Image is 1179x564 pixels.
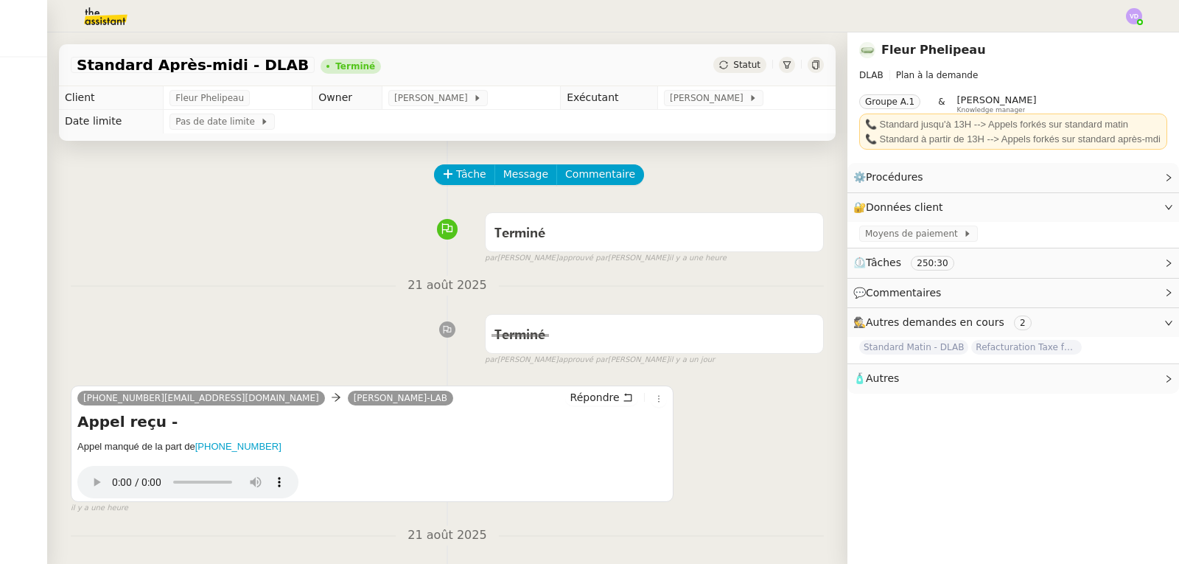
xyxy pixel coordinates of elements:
[485,354,715,366] small: [PERSON_NAME] [PERSON_NAME]
[494,164,557,185] button: Message
[394,91,473,105] span: [PERSON_NAME]
[1126,8,1142,24] img: svg
[847,279,1179,307] div: 💬Commentaires
[59,110,164,133] td: Date limite
[669,354,715,366] span: il y a un jour
[59,86,164,110] td: Client
[434,164,495,185] button: Tâche
[396,276,498,296] span: 21 août 2025
[859,94,920,109] nz-tag: Groupe A.1
[570,390,620,405] span: Répondre
[77,411,667,432] h4: Appel reçu -
[77,58,309,72] span: Standard Après-midi - DLAB
[853,199,949,216] span: 🔐
[565,389,638,405] button: Répondre
[559,252,608,265] span: approuvé par
[896,70,979,80] span: Plan à la demande
[456,166,486,183] span: Tâche
[175,114,260,129] span: Pas de date limite
[77,439,667,454] h5: Appel manqué de la part de
[853,257,966,268] span: ⏲️
[865,226,963,241] span: Moyens de paiement
[911,256,954,271] nz-tag: 250:30
[71,502,128,515] span: il y a une heure
[938,94,945,114] span: &
[670,91,749,105] span: [PERSON_NAME]
[77,459,298,498] audio: Your browser does not support the audio element.
[853,316,1038,328] span: 🕵️
[847,193,1179,222] div: 🔐Données client
[853,372,899,384] span: 🧴
[866,171,923,183] span: Procédures
[195,441,281,452] a: [PHONE_NUMBER]
[866,257,901,268] span: Tâches
[859,70,884,80] span: DLAB
[865,132,1161,147] div: 📞 Standard à partir de 13H --> Appels forkés sur standard après-mdi
[881,43,986,57] a: Fleur Phelipeau
[494,329,545,342] span: Terminé
[847,308,1179,337] div: 🕵️Autres demandes en cours 2
[733,60,760,70] span: Statut
[1014,316,1032,330] nz-tag: 2
[847,163,1179,192] div: ⚙️Procédures
[847,364,1179,393] div: 🧴Autres
[396,526,498,546] span: 21 août 2025
[971,340,1082,355] span: Refacturation Taxe foncière 2025
[312,86,382,110] td: Owner
[865,117,1161,132] div: 📞 Standard jusqu'à 13H --> Appels forkés sur standard matin
[175,91,244,105] span: Fleur Phelipeau
[485,252,497,265] span: par
[853,287,948,299] span: 💬
[565,166,635,183] span: Commentaire
[866,372,899,384] span: Autres
[859,42,875,58] img: 7f9b6497-4ade-4d5b-ae17-2cbe23708554
[957,106,1026,114] span: Knowledge manager
[348,391,453,405] a: [PERSON_NAME]-LAB
[866,287,941,299] span: Commentaires
[669,252,727,265] span: il y a une heure
[485,252,727,265] small: [PERSON_NAME] [PERSON_NAME]
[957,94,1037,105] span: [PERSON_NAME]
[485,354,497,366] span: par
[561,86,658,110] td: Exécutant
[556,164,644,185] button: Commentaire
[859,340,968,355] span: Standard Matin - DLAB
[866,201,943,213] span: Données client
[335,62,375,71] div: Terminé
[494,227,545,240] span: Terminé
[83,393,319,403] span: [PHONE_NUMBER][EMAIL_ADDRESS][DOMAIN_NAME]
[957,94,1037,114] app-user-label: Knowledge manager
[559,354,608,366] span: approuvé par
[503,166,548,183] span: Message
[853,169,930,186] span: ⚙️
[847,248,1179,277] div: ⏲️Tâches 250:30
[866,316,1004,328] span: Autres demandes en cours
